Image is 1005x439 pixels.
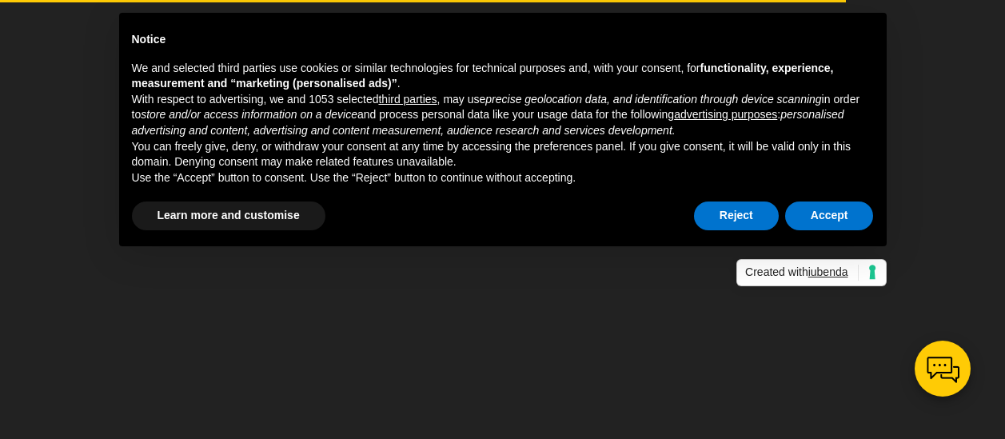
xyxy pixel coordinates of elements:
p: With respect to advertising, we and 1053 selected , may use in order to and process personal data... [132,92,874,139]
em: store and/or access information on a device [141,108,357,121]
button: Accept [785,202,874,230]
em: personalised advertising and content, advertising and content measurement, audience research and ... [132,108,844,137]
h2: Notice [132,32,874,48]
button: Learn more and customise [132,202,325,230]
button: Reject [694,202,779,230]
p: You can freely give, deny, or withdraw your consent at any time by accessing the preferences pane... [132,139,874,170]
p: We and selected third parties use cookies or similar technologies for technical purposes and, wit... [132,61,874,92]
em: precise geolocation data, and identification through device scanning [485,93,821,106]
a: Created withiubenda [736,259,886,286]
span: Created with [745,265,858,281]
p: Use the “Accept” button to consent. Use the “Reject” button to continue without accepting. [132,170,874,186]
span: iubenda [808,265,848,278]
button: advertising purposes [674,107,777,123]
button: third parties [378,92,437,108]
